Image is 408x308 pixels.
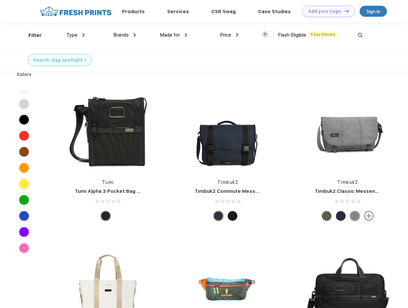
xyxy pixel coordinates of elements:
[82,33,85,37] img: dropdown.png
[350,211,360,221] div: Eco Gunmetal
[366,8,380,15] div: Sign in
[364,211,374,221] img: more.svg
[336,211,346,221] div: Eco Nautical
[29,32,42,39] div: Filter
[66,32,78,38] span: Type
[122,9,145,14] a: Products
[134,33,136,37] img: dropdown.png
[101,211,110,221] div: Black
[185,33,187,37] img: dropdown.png
[214,211,223,221] div: Eco Nautical
[360,6,387,17] a: Sign in
[236,33,238,37] img: dropdown.png
[337,180,358,185] a: Timbuk2
[344,9,349,13] img: DT
[195,188,281,194] a: Timbuk2 Commute Messenger Bag
[75,188,150,194] a: Tumi Alpha 3 Pocket Bag Small
[308,9,341,14] div: Add your Logo
[38,6,113,17] img: fo%20logo%202.webp
[305,87,390,173] img: func=resize&h=266
[322,211,331,221] div: Eco Army
[309,31,337,37] span: 5 Day Delivery
[217,180,239,185] a: Timbuk2
[220,32,231,38] span: Price
[160,32,180,38] span: Made for
[315,188,394,194] a: Timbuk2 Classic Messenger Bag
[102,180,114,185] a: Tumi
[65,87,151,173] img: func=resize&h=266
[84,59,86,62] img: filter_cancel.svg
[33,57,82,64] div: Search: bag spotlight
[113,32,129,38] span: Brands
[228,211,237,221] div: Eco Black
[355,30,365,41] img: desktop_search.svg
[12,71,37,78] div: Colors
[278,32,306,38] span: Flash Eligible
[185,87,270,173] img: func=resize&h=266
